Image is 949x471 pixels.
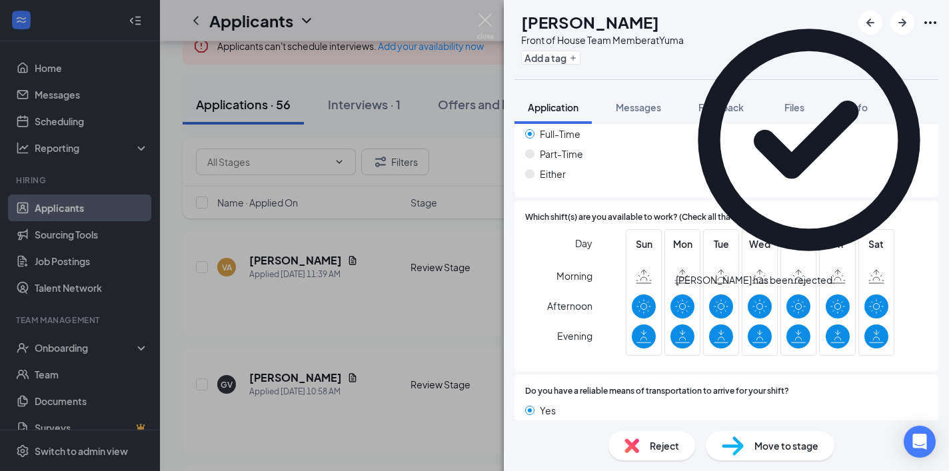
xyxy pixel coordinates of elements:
[547,294,592,318] span: Afternoon
[632,236,656,251] span: Sun
[575,236,592,250] span: Day
[521,33,684,47] div: Front of House Team Member at Yuma
[676,273,835,287] div: [PERSON_NAME] has been rejected.
[525,385,789,398] span: Do you have a reliable means of transportation to arrive for your shift?
[670,236,694,251] span: Mon
[528,101,578,113] span: Application
[676,7,942,273] svg: CheckmarkCircle
[569,54,577,62] svg: Plus
[650,438,679,453] span: Reject
[557,324,592,348] span: Evening
[754,438,818,453] span: Move to stage
[616,101,661,113] span: Messages
[525,211,760,224] span: Which shift(s) are you available to work? (Check all that apply)
[540,127,580,141] span: Full-Time
[521,11,659,33] h1: [PERSON_NAME]
[540,167,566,181] span: Either
[540,403,556,418] span: Yes
[556,264,592,288] span: Morning
[540,147,583,161] span: Part-Time
[904,426,936,458] div: Open Intercom Messenger
[521,51,580,65] button: PlusAdd a tag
